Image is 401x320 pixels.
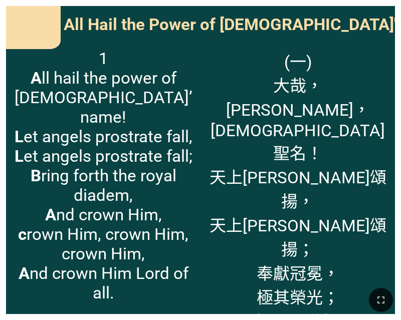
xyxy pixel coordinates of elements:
[31,68,42,88] b: A
[31,166,41,185] b: B
[13,49,194,302] span: 1 ll hail the power of [DEMOGRAPHIC_DATA]’ name! et angels prostrate fall, et angels prostrate fa...
[15,146,24,166] b: L
[15,127,24,146] b: L
[45,205,56,224] b: A
[18,224,27,244] b: c
[19,263,30,283] b: A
